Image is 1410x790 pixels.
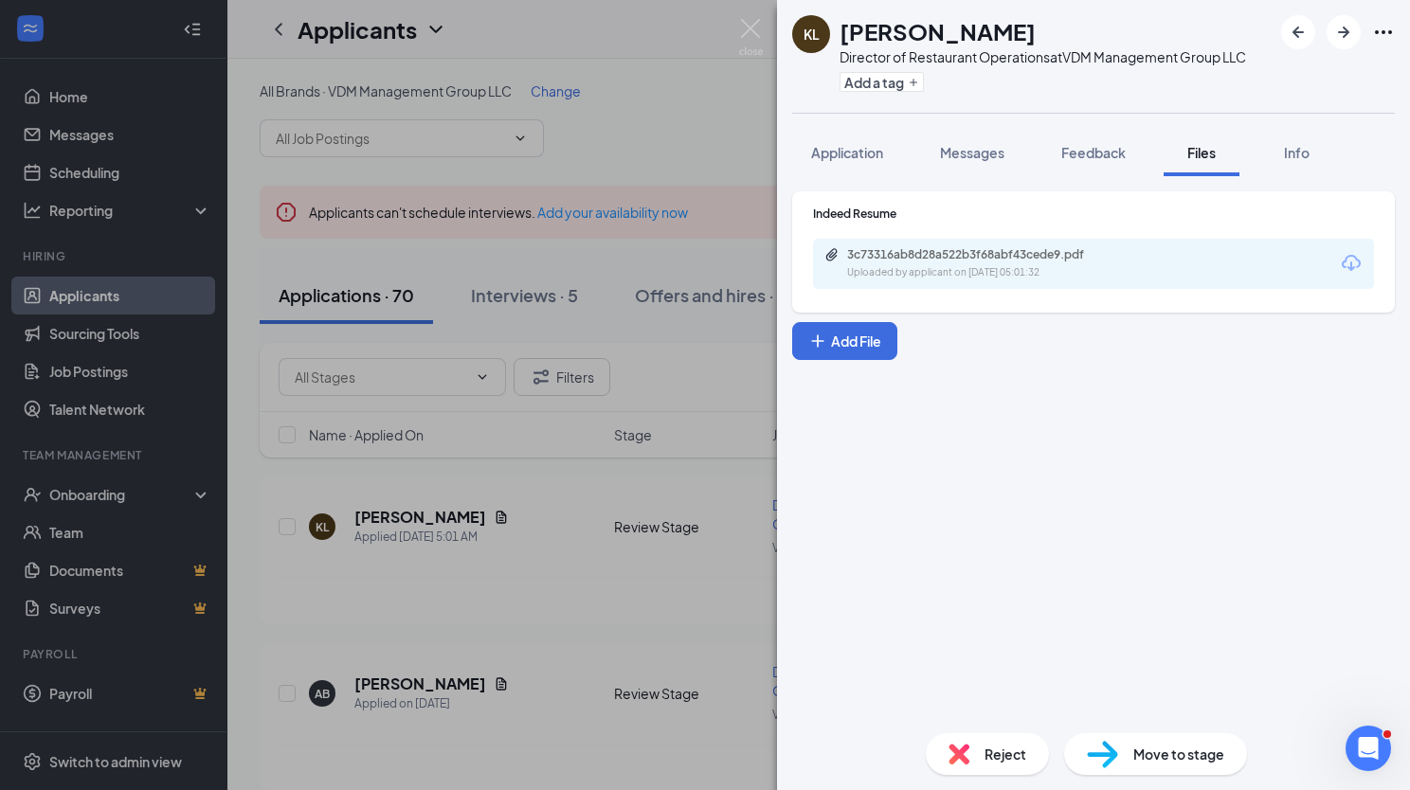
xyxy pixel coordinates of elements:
button: ArrowRight [1327,15,1361,49]
svg: Plus [908,77,919,88]
span: Move to stage [1133,744,1224,764]
div: Director of Restaurant Operations at VDM Management Group LLC [840,47,1246,66]
span: Reject [985,744,1026,764]
span: Messages [940,144,1004,161]
button: Add FilePlus [792,322,897,360]
svg: Plus [808,332,827,350]
button: ArrowLeftNew [1281,15,1315,49]
svg: ArrowRight [1332,21,1355,44]
span: Files [1187,144,1216,161]
iframe: Intercom live chat [1346,726,1391,771]
button: PlusAdd a tag [840,72,924,92]
div: Uploaded by applicant on [DATE] 05:01:32 [847,265,1131,280]
span: Info [1284,144,1310,161]
span: Feedback [1061,144,1126,161]
svg: Download [1340,252,1363,275]
svg: Paperclip [824,247,840,262]
a: Paperclip3c73316ab8d28a522b3f68abf43cede9.pdfUploaded by applicant on [DATE] 05:01:32 [824,247,1131,280]
svg: Ellipses [1372,21,1395,44]
span: Application [811,144,883,161]
div: KL [804,25,820,44]
div: 3c73316ab8d28a522b3f68abf43cede9.pdf [847,247,1112,262]
svg: ArrowLeftNew [1287,21,1310,44]
h1: [PERSON_NAME] [840,15,1036,47]
div: Indeed Resume [813,206,1374,222]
